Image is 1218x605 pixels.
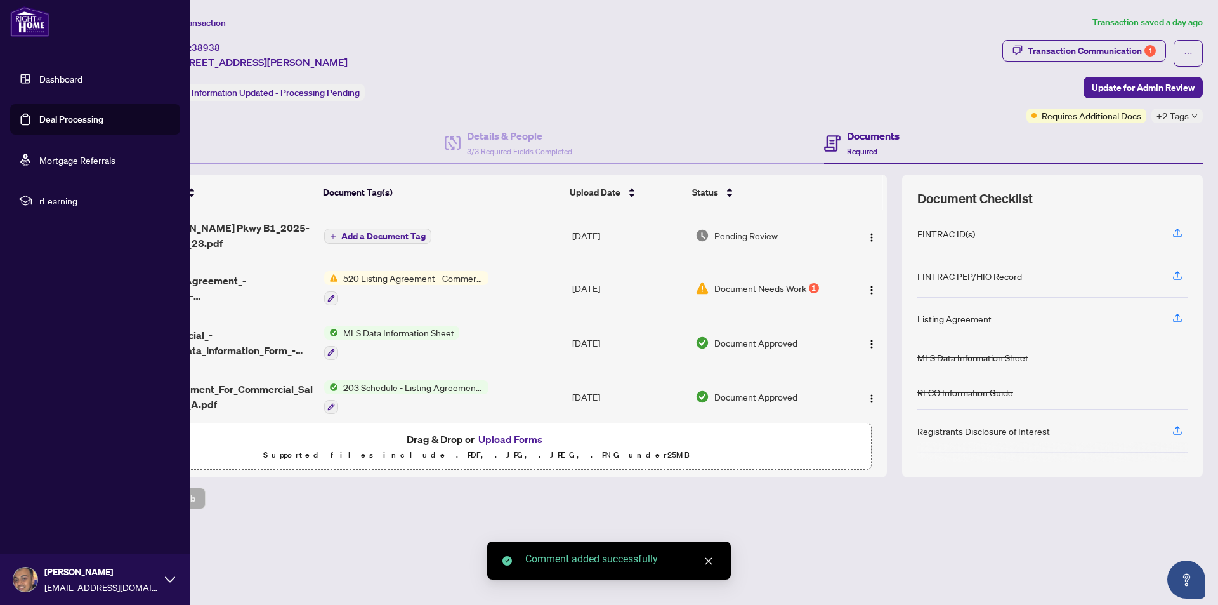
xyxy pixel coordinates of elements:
[1156,109,1189,123] span: +2 Tags
[39,73,82,84] a: Dashboard
[1084,77,1203,98] button: Update for Admin Review
[330,233,336,239] span: plus
[692,185,718,199] span: Status
[324,271,338,285] img: Status Icon
[324,271,488,305] button: Status Icon520 Listing Agreement - Commercial - Seller Representation Agreement Authority to Offe...
[567,316,690,370] td: [DATE]
[567,210,690,261] td: [DATE]
[318,175,565,210] th: Document Tag(s)
[704,557,713,566] span: close
[1042,109,1141,123] span: Requires Additional Docs
[867,339,877,349] img: Logo
[567,261,690,316] td: [DATE]
[695,229,709,243] img: Document Status
[120,175,318,210] th: (5) File Name
[695,281,709,295] img: Document Status
[917,312,992,326] div: Listing Agreement
[157,84,365,101] div: Status:
[1144,45,1156,57] div: 1
[44,580,159,594] span: [EMAIL_ADDRESS][DOMAIN_NAME]
[324,326,459,360] button: Status IconMLS Data Information Sheet
[125,273,313,303] span: 520_Listing_Agreement_-_Commercial_-_Seller_Rep_Agreement_-_Authority_to_Offer_for_Sale_-_PropTx-...
[1184,49,1193,58] span: ellipsis
[695,390,709,404] img: Document Status
[570,185,620,199] span: Upload Date
[861,278,882,298] button: Logo
[192,42,220,53] span: 38938
[192,87,360,98] span: Information Updated - Processing Pending
[847,128,900,143] h4: Documents
[1028,41,1156,61] div: Transaction Communication
[917,424,1050,438] div: Registrants Disclosure of Interest
[861,333,882,353] button: Logo
[125,328,313,358] span: 590_Commercial_-_Sale_MLS_Data_Information_Form_-_PropTx-[PERSON_NAME].pdf
[1191,113,1198,119] span: down
[1092,15,1203,30] article: Transaction saved a day ago
[82,423,871,470] span: Drag & Drop orUpload FormsSupported files include .PDF, .JPG, .JPEG, .PNG under25MB
[1092,77,1195,98] span: Update for Admin Review
[917,190,1033,208] span: Document Checklist
[867,232,877,243] img: Logo
[324,380,338,394] img: Status Icon
[861,387,882,407] button: Logo
[324,229,431,244] button: Add a Document Tag
[502,556,512,566] span: check-circle
[917,227,975,241] div: FINTRAC ID(s)
[714,229,778,243] span: Pending Review
[687,175,840,210] th: Status
[158,17,226,29] span: View Transaction
[565,175,687,210] th: Upload Date
[917,350,1028,364] div: MLS Data Information Sheet
[917,385,1013,399] div: RECO Information Guide
[39,154,115,166] a: Mortgage Referrals
[338,326,459,340] span: MLS Data Information Sheet
[324,326,338,340] img: Status Icon
[695,336,709,350] img: Document Status
[702,554,716,568] a: Close
[525,552,716,567] div: Comment added successfully
[567,370,690,425] td: [DATE]
[475,431,546,448] button: Upload Forms
[917,269,1022,283] div: FINTRAC PEP/HIO Record
[39,194,171,208] span: rLearning
[867,285,877,295] img: Logo
[39,114,103,125] a: Deal Processing
[10,6,49,37] img: logo
[89,448,863,463] p: Supported files include .PDF, .JPG, .JPEG, .PNG under 25 MB
[44,565,159,579] span: [PERSON_NAME]
[1167,561,1205,599] button: Open asap
[338,271,488,285] span: 520 Listing Agreement - Commercial - Seller Representation Agreement Authority to Offer for Sale
[125,220,313,251] span: 6415 [PERSON_NAME] Pkwy B1_2025-08-11 15_24_23.pdf
[157,55,348,70] span: B1-[STREET_ADDRESS][PERSON_NAME]
[467,128,572,143] h4: Details & People
[809,283,819,293] div: 1
[714,390,797,404] span: Document Approved
[324,380,488,415] button: Status Icon203 Schedule - Listing Agreement Authority to Offer for Sale
[847,147,877,156] span: Required
[341,232,426,241] span: Add a Document Tag
[714,281,806,295] span: Document Needs Work
[467,147,572,156] span: 3/3 Required Fields Completed
[867,394,877,404] img: Logo
[125,382,313,412] span: Listing_Agreement_For_Commercial_Sale_-_Schedule_A.pdf
[407,431,546,448] span: Drag & Drop or
[13,568,37,592] img: Profile Icon
[861,225,882,246] button: Logo
[714,336,797,350] span: Document Approved
[338,380,488,394] span: 203 Schedule - Listing Agreement Authority to Offer for Sale
[1002,40,1166,62] button: Transaction Communication1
